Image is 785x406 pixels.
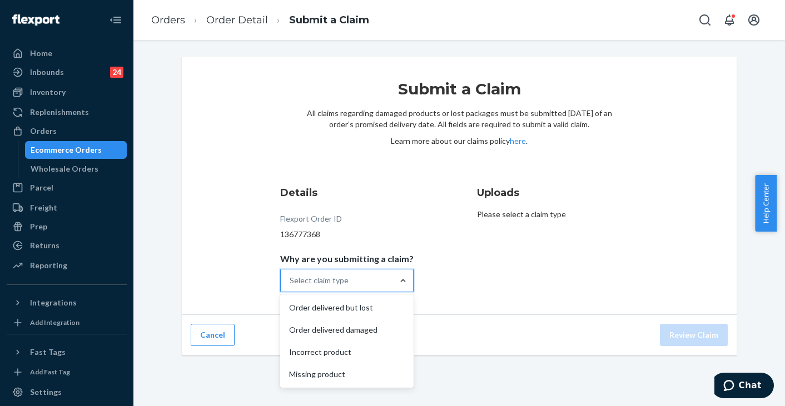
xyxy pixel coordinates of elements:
[7,316,127,329] a: Add Integration
[191,324,235,346] button: Cancel
[282,319,411,341] div: Order delivered damaged
[30,318,80,327] div: Add Integration
[694,9,716,31] button: Open Search Box
[30,387,62,398] div: Settings
[7,343,127,361] button: Fast Tags
[7,237,127,254] a: Returns
[25,160,127,178] a: Wholesale Orders
[714,373,774,400] iframe: Opens a widget where you can chat to one of our agents
[7,179,127,197] a: Parcel
[290,275,349,286] div: Select claim type
[105,9,127,31] button: Close Navigation
[280,213,342,229] div: Flexport Order ID
[282,341,411,363] div: Incorrect product
[31,163,98,174] div: Wholesale Orders
[7,365,127,379] a: Add Fast Tag
[510,136,526,146] a: here
[30,48,52,59] div: Home
[743,9,765,31] button: Open account menu
[7,199,127,217] a: Freight
[7,257,127,274] a: Reporting
[7,44,127,62] a: Home
[30,67,64,78] div: Inbounds
[30,126,57,137] div: Orders
[289,14,369,26] a: Submit a Claim
[30,107,89,118] div: Replenishments
[282,297,411,319] div: Order delivered but lost
[7,218,127,235] a: Prep
[30,87,66,98] div: Inventory
[31,144,102,156] div: Ecommerce Orders
[30,260,67,271] div: Reporting
[7,83,127,101] a: Inventory
[280,229,414,240] div: 136777368
[30,367,70,377] div: Add Fast Tag
[306,79,612,108] h1: Submit a Claim
[30,182,53,193] div: Parcel
[306,108,612,130] p: All claims regarding damaged products or lost packages must be submitted [DATE] of an order’s pro...
[110,67,123,78] div: 24
[30,347,66,358] div: Fast Tags
[660,324,728,346] button: Review Claim
[7,103,127,121] a: Replenishments
[142,4,378,37] ol: breadcrumbs
[280,253,414,264] p: Why are you submitting a claim?
[477,186,638,200] h3: Uploads
[7,383,127,401] a: Settings
[7,294,127,312] button: Integrations
[30,240,59,251] div: Returns
[755,175,777,232] button: Help Center
[280,186,414,200] h3: Details
[718,9,741,31] button: Open notifications
[282,363,411,385] div: Missing product
[7,63,127,81] a: Inbounds24
[306,136,612,147] p: Learn more about our claims policy .
[12,14,59,26] img: Flexport logo
[30,202,57,213] div: Freight
[151,14,185,26] a: Orders
[30,221,47,232] div: Prep
[477,209,638,220] p: Please select a claim type
[206,14,268,26] a: Order Detail
[7,122,127,140] a: Orders
[30,297,77,308] div: Integrations
[25,141,127,159] a: Ecommerce Orders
